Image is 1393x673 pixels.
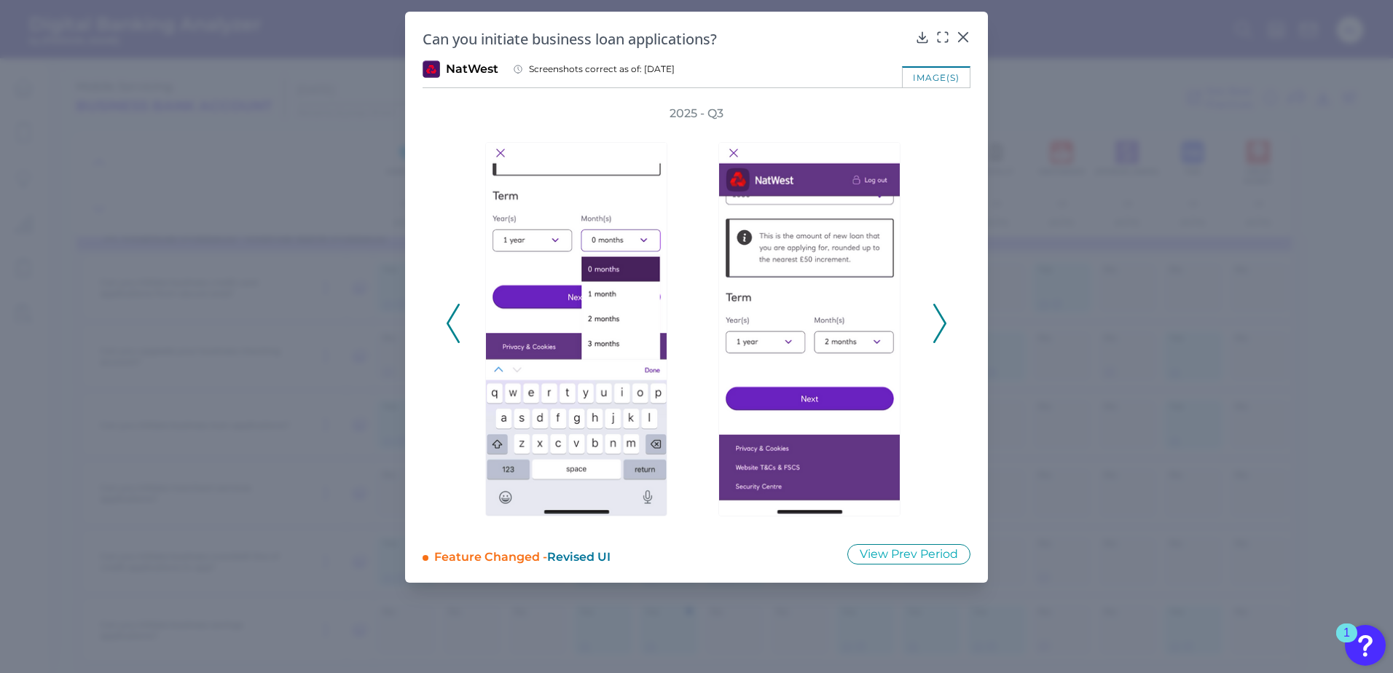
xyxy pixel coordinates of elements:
[902,66,970,87] div: image(s)
[423,29,909,49] h2: Can you initiate business loan applications?
[718,142,900,516] img: Natwest-Q3-25-SME-Newloan-009.png
[1343,633,1350,652] div: 1
[547,550,611,564] span: Revised UI
[423,60,440,78] img: NatWest
[485,142,667,516] img: Natwest-Q3-25-SME-Newloan-008.png
[847,544,970,564] button: View Prev Period
[670,106,723,122] h3: 2025 - Q3
[529,63,675,75] span: Screenshots correct as of: [DATE]
[434,543,828,565] div: Feature Changed -
[1345,625,1386,666] button: Open Resource Center, 1 new notification
[446,61,498,77] span: NatWest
